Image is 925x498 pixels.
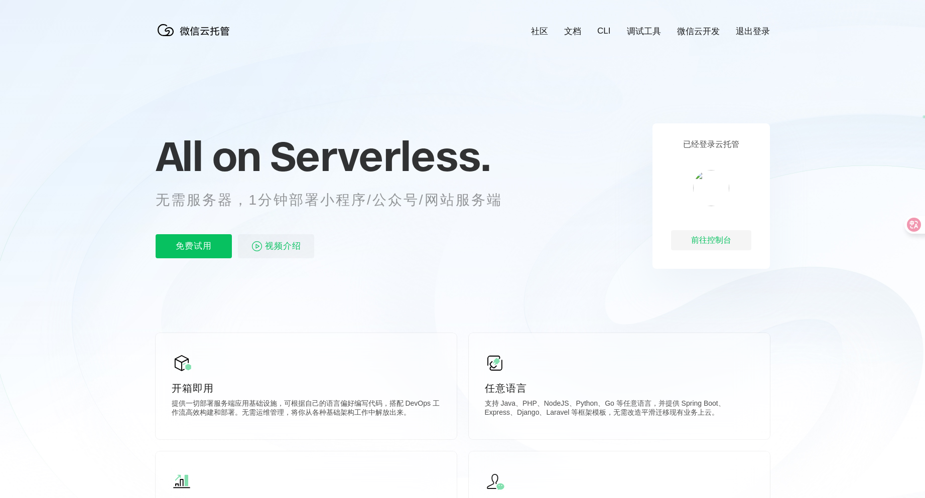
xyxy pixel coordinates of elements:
p: 开箱即用 [172,381,441,395]
a: 社区 [531,26,548,37]
img: video_play.svg [251,240,263,252]
a: CLI [597,26,610,36]
a: 调试工具 [627,26,661,37]
a: 微信云开发 [677,26,720,37]
p: 任意语言 [485,381,754,395]
p: 已经登录云托管 [683,139,739,150]
p: 提供一切部署服务端应用基础设施，可根据自己的语言偏好编写代码，搭配 DevOps 工作流高效构建和部署。无需运维管理，将你从各种基础架构工作中解放出来。 [172,399,441,419]
a: 微信云托管 [156,33,236,42]
p: 免费试用 [156,234,232,258]
img: 微信云托管 [156,20,236,40]
a: 文档 [564,26,581,37]
p: 无需服务器，1分钟部署小程序/公众号/网站服务端 [156,190,521,210]
a: 退出登录 [736,26,770,37]
span: All on [156,131,260,181]
span: 视频介绍 [265,234,301,258]
span: Serverless. [270,131,490,181]
div: 前往控制台 [671,230,751,250]
p: 支持 Java、PHP、NodeJS、Python、Go 等任意语言，并提供 Spring Boot、Express、Django、Laravel 等框架模板，无需改造平滑迁移现有业务上云。 [485,399,754,419]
